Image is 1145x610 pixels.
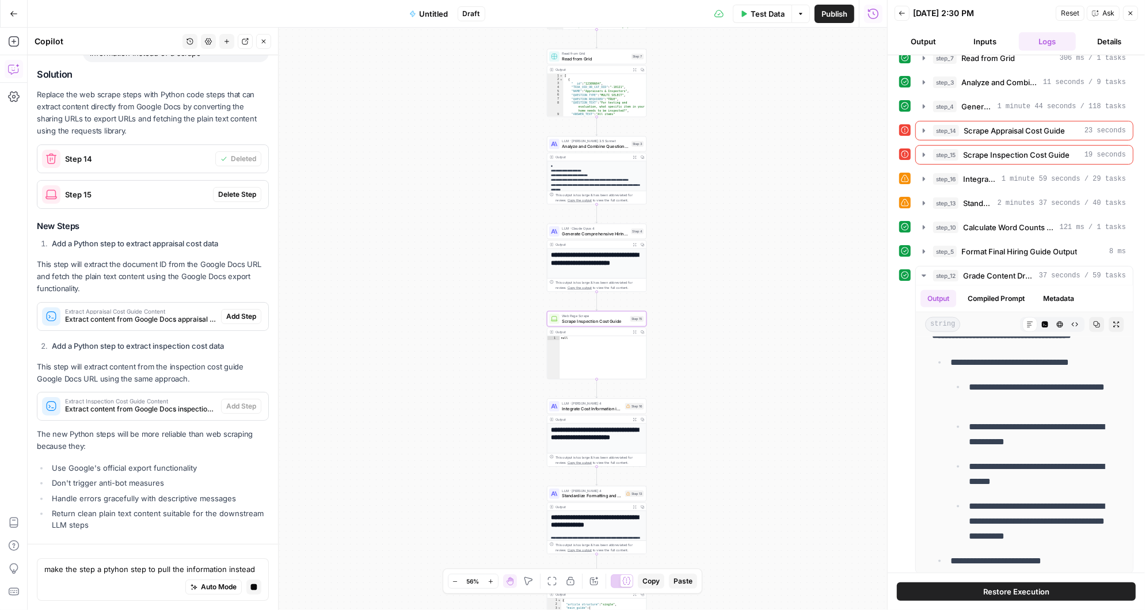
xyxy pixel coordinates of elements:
[933,270,958,281] span: step_12
[547,598,562,603] div: 1
[963,197,993,209] span: Standardize Formatting and Add Missing Elements
[961,52,1015,64] span: Read from Grid
[556,504,629,509] div: Output
[1109,246,1126,257] span: 8 ms
[560,78,563,82] span: Toggle code folding, rows 2 through 10
[963,149,1070,161] span: Scrape Inspection Cost Guide
[733,5,792,23] button: Test Data
[35,36,179,47] div: Copilot
[556,329,629,334] div: Output
[215,151,261,166] button: Deleted
[916,146,1133,164] button: 19 seconds
[221,309,261,324] button: Add Step
[547,74,564,78] div: 1
[37,89,269,138] p: Replace the web scrape steps with Python code steps that can extract content directly from Google...
[961,290,1032,307] button: Compiled Prompt
[1002,174,1126,184] span: 1 minute 59 seconds / 29 tasks
[998,198,1126,208] span: 2 minutes 37 seconds / 40 tasks
[916,49,1133,67] button: 306 ms / 1 tasks
[933,173,958,185] span: step_16
[547,606,562,610] div: 3
[963,270,1034,281] span: Grade Content Draft
[467,577,480,586] span: 56%
[49,462,269,474] li: Use Google's official export functionality
[49,508,269,531] li: Return clean plain text content suitable for the downstream LLM steps
[961,246,1077,257] span: Format Final Hiring Guide Output
[933,101,957,112] span: step_4
[547,93,564,97] div: 6
[547,85,564,89] div: 4
[562,488,622,493] span: LLM · [PERSON_NAME] 4
[998,101,1126,112] span: 1 minute 44 seconds / 118 tasks
[963,222,1055,233] span: Calculate Word Counts and Extract Article Questions
[632,141,644,147] div: Step 3
[37,69,269,80] h2: Solution
[632,54,644,59] div: Step 7
[916,285,1133,573] div: 37 seconds / 59 tasks
[547,101,564,112] div: 8
[562,226,629,231] span: LLM · Claude Opus 4
[815,5,854,23] button: Publish
[1060,222,1126,232] span: 121 ms / 1 tasks
[1102,8,1114,18] span: Ask
[226,311,256,322] span: Add Step
[37,258,269,295] p: This step will extract the document ID from the Google Docs URL and fetch the plain text content ...
[547,112,564,116] div: 9
[1061,8,1079,18] span: Reset
[933,52,957,64] span: step_7
[420,8,448,20] span: Untitled
[556,242,629,247] div: Output
[961,77,1039,88] span: Analyze and Combine Question Sources
[558,606,561,610] span: Toggle code folding, rows 3 through 18
[562,139,629,144] span: LLM · [PERSON_NAME] 3.5 Sonnet
[547,89,564,93] div: 5
[596,29,598,48] g: Edge from step_2 to step_7
[895,32,952,51] button: Output
[547,49,646,117] div: Read from GridRead from GridStep 7Output[ { "__id":"12309604", "TASK_OID_OR_CAT_OID":"-10121", "N...
[964,125,1065,136] span: Scrape Appraisal Cost Guide
[558,598,561,603] span: Toggle code folding, rows 1 through 19
[916,266,1133,285] button: 37 seconds / 59 tasks
[925,317,960,332] span: string
[556,155,629,160] div: Output
[1036,290,1081,307] button: Metadata
[1060,53,1126,63] span: 306 ms / 1 tasks
[556,542,644,552] div: This output is too large & has been abbreviated for review. to view the full content.
[562,51,629,56] span: Read from Grid
[596,467,598,486] g: Edge from step_16 to step_13
[556,592,629,597] div: Output
[933,125,959,136] span: step_14
[201,582,237,592] span: Auto Mode
[674,576,693,586] span: Paste
[933,246,957,257] span: step_5
[961,101,993,112] span: Generate Comprehensive Hiring Guide
[916,97,1133,116] button: 1 minute 44 seconds / 118 tasks
[596,117,598,136] g: Edge from step_7 to step_3
[1039,270,1126,281] span: 37 seconds / 59 tasks
[547,116,564,120] div: 10
[49,493,269,504] li: Handle errors gracefully with descriptive messages
[402,5,455,23] button: Untitled
[933,77,957,88] span: step_3
[547,82,564,86] div: 3
[1081,32,1138,51] button: Details
[1087,6,1120,21] button: Ask
[547,603,562,607] div: 2
[52,239,218,248] strong: Add a Python step to extract appraisal cost data
[957,32,1014,51] button: Inputs
[933,197,958,209] span: step_13
[897,582,1136,601] button: Restore Execution
[630,316,644,322] div: Step 15
[560,74,563,78] span: Toggle code folding, rows 1 through 137
[562,230,629,237] span: Generate Comprehensive Hiring Guide
[562,401,622,406] span: LLM · [PERSON_NAME] 4
[547,336,560,340] div: 1
[821,8,847,20] span: Publish
[1043,77,1126,87] span: 11 seconds / 9 tasks
[213,187,261,202] button: Delete Step
[37,361,269,385] p: This step will extract content from the inspection cost guide Google Docs URL using the same appr...
[562,143,629,149] span: Analyze and Combine Question Sources
[1019,32,1076,51] button: Logs
[556,67,629,73] div: Output
[916,218,1133,237] button: 121 ms / 1 tasks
